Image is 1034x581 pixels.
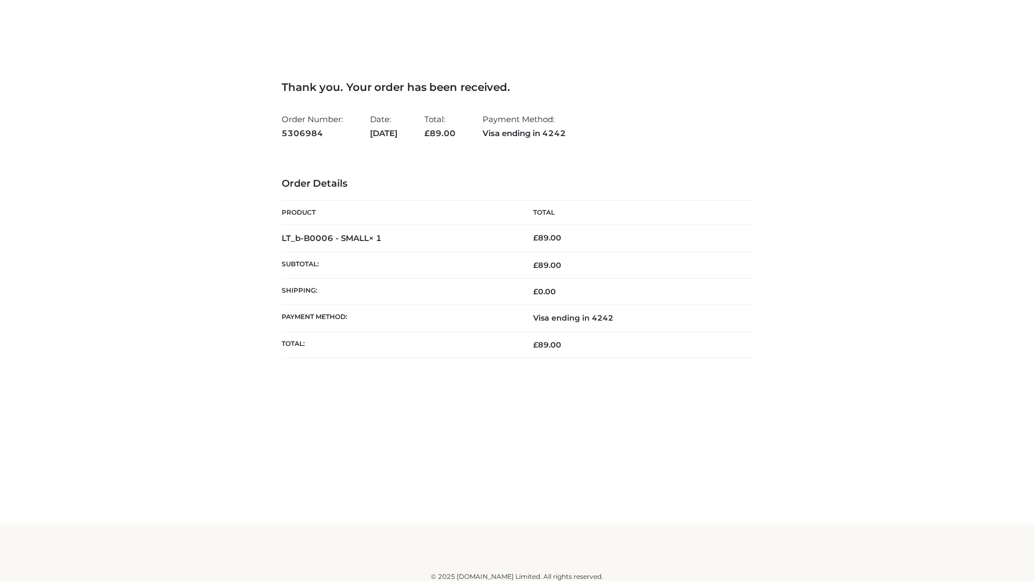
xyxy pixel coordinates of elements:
span: 89.00 [533,340,561,350]
span: 89.00 [533,260,561,270]
bdi: 89.00 [533,233,561,243]
th: Total: [282,331,517,358]
span: £ [533,287,538,296]
span: £ [533,233,538,243]
span: £ [533,340,538,350]
strong: [DATE] [370,126,397,140]
li: Total: [424,110,456,143]
strong: LT_b-B0006 - SMALL [282,233,382,243]
span: 89.00 [424,128,456,138]
th: Payment method: [282,305,517,331]
th: Subtotal: [282,252,517,278]
strong: Visa ending in 4242 [483,126,566,140]
li: Date: [370,110,397,143]
h3: Thank you. Your order has been received. [282,81,752,94]
span: £ [533,260,538,270]
th: Product [282,201,517,225]
li: Payment Method: [483,110,566,143]
td: Visa ending in 4242 [517,305,752,331]
li: Order Number: [282,110,343,143]
th: Total [517,201,752,225]
strong: 5306984 [282,126,343,140]
strong: × 1 [369,233,382,243]
th: Shipping: [282,279,517,305]
span: £ [424,128,430,138]
bdi: 0.00 [533,287,556,296]
h3: Order Details [282,178,752,190]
